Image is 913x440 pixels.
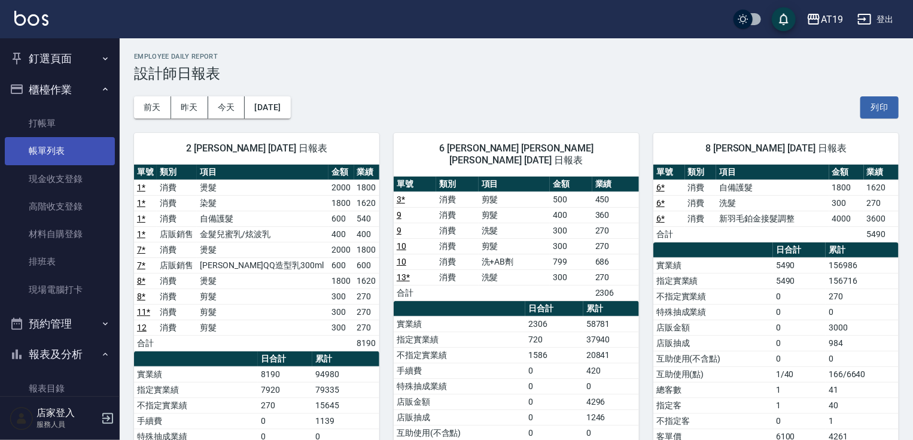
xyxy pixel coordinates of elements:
[864,211,899,226] td: 3600
[397,226,401,235] a: 9
[550,238,592,254] td: 300
[328,180,354,195] td: 2000
[550,223,592,238] td: 300
[479,192,550,207] td: 剪髮
[397,210,401,220] a: 9
[826,366,899,382] td: 166/6640
[853,8,899,31] button: 登出
[157,257,197,273] td: 店販銷售
[826,320,899,335] td: 3000
[653,165,899,242] table: a dense table
[197,304,328,320] td: 剪髮
[826,273,899,289] td: 156716
[583,301,639,317] th: 累計
[685,211,717,226] td: 消費
[36,419,98,430] p: 服務人員
[583,316,639,332] td: 58781
[171,96,208,119] button: 昨天
[134,413,258,429] td: 手續費
[864,180,899,195] td: 1620
[258,397,312,413] td: 270
[134,53,899,60] h2: Employee Daily Report
[653,320,773,335] td: 店販金額
[864,165,899,180] th: 業績
[258,366,312,382] td: 8190
[5,339,115,370] button: 報表及分析
[826,413,899,429] td: 1
[197,289,328,304] td: 剪髮
[5,110,115,137] a: 打帳單
[312,351,379,367] th: 累計
[36,407,98,419] h5: 店家登入
[312,366,379,382] td: 94980
[134,397,258,413] td: 不指定實業績
[479,177,550,192] th: 項目
[826,257,899,273] td: 156986
[592,192,639,207] td: 450
[860,96,899,119] button: 列印
[354,226,379,242] td: 400
[394,177,639,301] table: a dense table
[773,304,826,320] td: 0
[328,320,354,335] td: 300
[436,238,479,254] td: 消費
[394,363,525,378] td: 手續費
[354,289,379,304] td: 270
[436,177,479,192] th: 類別
[312,382,379,397] td: 79335
[134,65,899,82] h3: 設計師日報表
[134,335,157,351] td: 合計
[550,269,592,285] td: 300
[197,180,328,195] td: 燙髮
[328,304,354,320] td: 300
[394,177,436,192] th: 單號
[772,7,796,31] button: save
[525,363,583,378] td: 0
[479,223,550,238] td: 洗髮
[354,242,379,257] td: 1800
[826,397,899,413] td: 40
[773,335,826,351] td: 0
[550,207,592,223] td: 400
[653,226,685,242] td: 合計
[394,394,525,409] td: 店販金額
[592,207,639,223] td: 360
[5,308,115,339] button: 預約管理
[394,332,525,347] td: 指定實業績
[550,177,592,192] th: 金額
[716,180,829,195] td: 自備護髮
[685,165,717,180] th: 類別
[5,165,115,193] a: 現金收支登錄
[197,242,328,257] td: 燙髮
[802,7,848,32] button: AT19
[653,165,685,180] th: 單號
[394,378,525,394] td: 特殊抽成業績
[197,257,328,273] td: [PERSON_NAME]QQ造型乳300ml
[550,192,592,207] td: 500
[653,351,773,366] td: 互助使用(不含點)
[592,238,639,254] td: 270
[10,406,34,430] img: Person
[436,223,479,238] td: 消費
[5,375,115,402] a: 報表目錄
[826,382,899,397] td: 41
[137,323,147,332] a: 12
[157,195,197,211] td: 消費
[354,335,379,351] td: 8190
[653,257,773,273] td: 實業績
[653,397,773,413] td: 指定客
[208,96,245,119] button: 今天
[653,366,773,382] td: 互助使用(點)
[685,195,717,211] td: 消費
[716,165,829,180] th: 項目
[5,137,115,165] a: 帳單列表
[773,289,826,304] td: 0
[312,413,379,429] td: 1139
[157,320,197,335] td: 消費
[653,382,773,397] td: 總客數
[525,347,583,363] td: 1586
[197,320,328,335] td: 剪髮
[826,242,899,258] th: 累計
[148,142,365,154] span: 2 [PERSON_NAME] [DATE] 日報表
[685,180,717,195] td: 消費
